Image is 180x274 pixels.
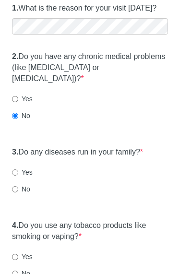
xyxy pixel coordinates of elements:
label: Do you use any tobacco products like smoking or vaping? [12,220,168,242]
label: Do any diseases run in your family? [12,147,143,158]
label: Yes [12,167,33,177]
strong: 1. [12,4,18,12]
input: Yes [12,169,18,176]
input: No [12,113,18,119]
label: Yes [12,94,33,104]
label: No [12,111,30,120]
label: Yes [12,252,33,262]
label: What is the reason for your visit [DATE]? [12,3,156,14]
input: Yes [12,96,18,102]
label: Do you have any chronic medical problems (like [MEDICAL_DATA] or [MEDICAL_DATA])? [12,51,168,84]
input: No [12,186,18,192]
input: Yes [12,254,18,260]
strong: 3. [12,148,18,156]
strong: 4. [12,221,18,229]
label: No [12,184,30,194]
strong: 2. [12,52,18,60]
